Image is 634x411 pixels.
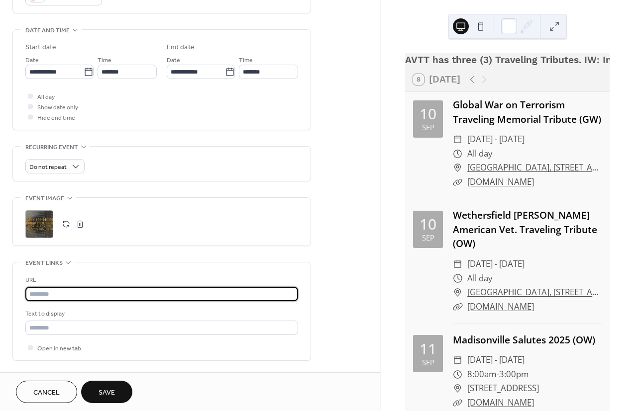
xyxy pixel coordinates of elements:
span: All day [37,92,55,102]
a: Madisonville Salutes 2025 (OW) [453,333,595,346]
span: All day [467,271,492,286]
span: 8:00am [467,367,497,382]
div: 10 [420,217,436,232]
div: Text to display [25,309,296,319]
a: Global War on Terrorism Traveling Memorial Tribute (GW) [453,98,601,126]
span: Show date only [37,102,78,113]
span: Event links [25,258,63,268]
div: URL [25,275,296,285]
span: Hide end time [37,113,75,123]
div: Sep [422,124,434,131]
div: ​ [453,353,462,367]
div: Sep [422,234,434,242]
span: Date [25,55,39,66]
a: [GEOGRAPHIC_DATA], [STREET_ADDRESS] [467,285,602,300]
button: Save [81,381,132,403]
div: 11 [420,341,436,356]
div: ​ [453,381,462,396]
div: ​ [453,161,462,175]
span: [STREET_ADDRESS] [467,381,539,396]
span: 3:00pm [499,367,529,382]
span: - [497,367,499,382]
span: Time [239,55,253,66]
div: ; [25,210,53,238]
div: End date [167,42,195,53]
span: Date and time [25,25,70,36]
div: ​ [453,300,462,314]
span: [DATE] - [DATE] [467,353,525,367]
span: Time [98,55,111,66]
span: [DATE] - [DATE] [467,257,525,271]
div: Start date [25,42,56,53]
span: Date [167,55,180,66]
span: Open in new tab [37,343,81,354]
span: Event image [25,193,64,204]
span: Recurring event [25,142,78,153]
span: Cancel [33,388,60,398]
a: [GEOGRAPHIC_DATA], [STREET_ADDRESS] [467,161,602,175]
div: ​ [453,257,462,271]
div: ​ [453,147,462,161]
div: AVTT has three (3) Traveling Tributes. IW: Indoor Wall, OW: Outdoor Wall [405,53,610,68]
a: [DOMAIN_NAME] [467,301,534,312]
div: ​ [453,285,462,300]
span: [DATE] - [DATE] [467,132,525,147]
div: 10 [420,106,436,121]
a: [DOMAIN_NAME] [467,397,534,408]
span: Do not repeat [29,162,67,173]
div: ​ [453,396,462,410]
span: All day [467,147,492,161]
div: ​ [453,271,462,286]
div: ​ [453,175,462,189]
a: [DOMAIN_NAME] [467,176,534,187]
div: ​ [453,367,462,382]
button: Cancel [16,381,77,403]
div: ​ [453,132,462,147]
a: Wethersfield [PERSON_NAME] American Vet. Traveling Tribute (OW) [453,208,597,250]
div: Sep [422,359,434,366]
span: Save [99,388,115,398]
